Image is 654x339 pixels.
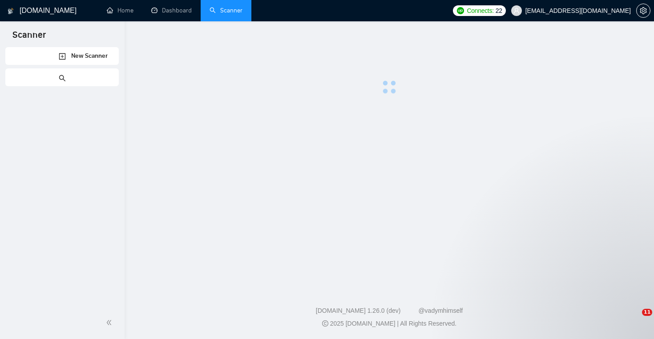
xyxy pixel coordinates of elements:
a: searchScanner [210,7,242,14]
button: setting [636,4,650,18]
a: homeHome [107,7,133,14]
span: copyright [322,320,328,327]
div: 2025 [DOMAIN_NAME] | All Rights Reserved. [132,319,647,328]
span: user [513,8,520,14]
a: setting [636,7,650,14]
a: [DOMAIN_NAME] 1.26.0 (dev) [316,307,401,314]
a: @vadymhimself [418,307,463,314]
span: double-left [106,318,115,327]
span: Connects: [467,6,493,16]
img: upwork-logo.png [457,7,464,14]
span: 11 [642,309,652,316]
a: dashboardDashboard [151,7,192,14]
span: 22 [496,6,502,16]
iframe: Intercom live chat [624,309,645,330]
